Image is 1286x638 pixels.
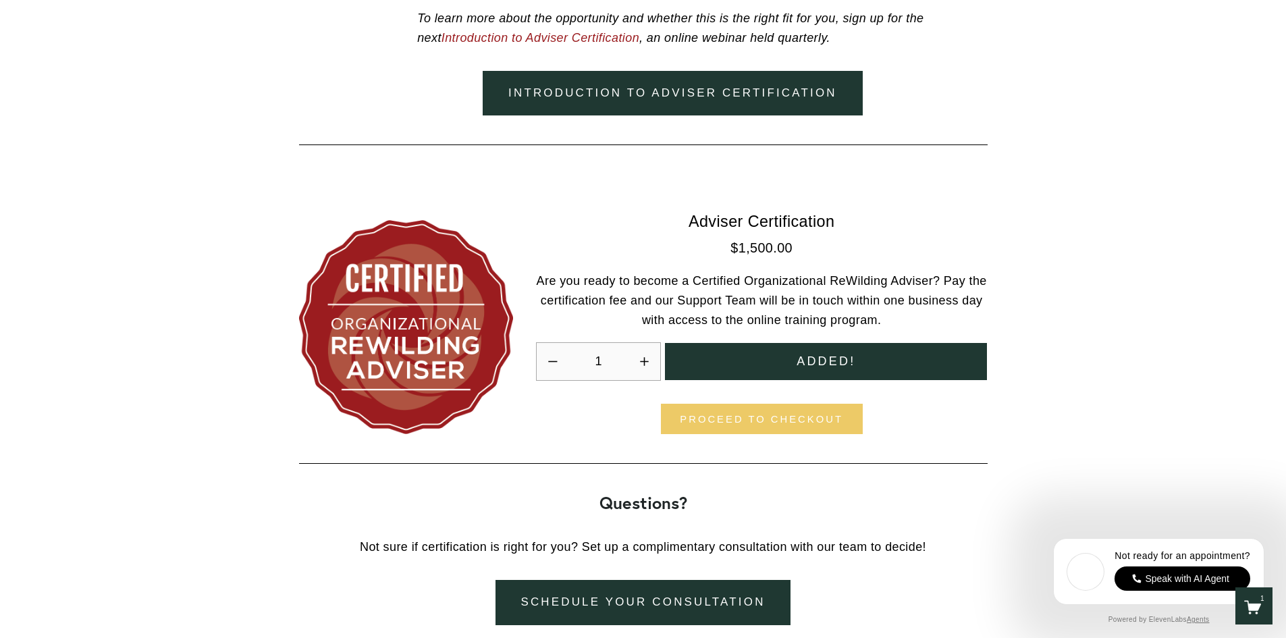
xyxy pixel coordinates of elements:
[639,31,830,45] em: , an online webinar held quarterly.
[537,274,991,327] span: Are you ready to become a Certified Organizational ReWilding Adviser? Pay the certification fee a...
[495,580,791,625] a: Schedule your consultation
[441,31,639,45] a: Introduction to Adviser Certification
[536,342,661,381] div: Quantity
[547,356,558,367] button: Decrease quantity by 1
[599,491,687,514] strong: Questions?
[1260,595,1264,602] span: 1
[639,356,650,367] button: Increase quantity by 1
[299,537,988,557] p: Not sure if certification is right for you? Set up a complimentary consultation with our team to ...
[417,11,928,45] em: To learn more about the opportunity and whether this is the right fit for you, sign up for the next
[797,352,855,371] span: Added!
[689,209,834,234] a: Adviser Certification
[661,404,863,434] a: Proceed to checkout
[536,238,988,259] div: $1,500.00
[1244,599,1261,616] a: One item in cart
[665,343,987,381] button: Added!
[483,71,862,116] a: Introduction to adviser certification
